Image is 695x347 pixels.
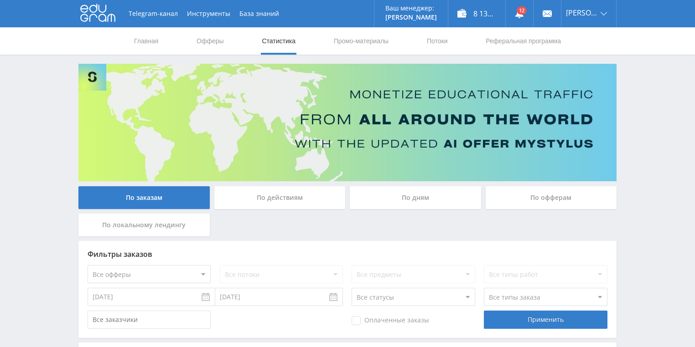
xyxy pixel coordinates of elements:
[333,27,389,55] a: Промо-материалы
[485,27,562,55] a: Реферальная программа
[78,186,210,209] div: По заказам
[78,64,617,181] img: Banner
[88,311,211,329] input: Все заказчики
[352,316,429,325] span: Оплаченные заказы
[261,27,296,55] a: Статистика
[426,27,449,55] a: Потоки
[385,5,437,12] p: Ваш менеджер:
[88,250,607,258] div: Фильтры заказов
[484,311,607,329] div: Применить
[78,214,210,236] div: По локальному лендингу
[350,186,481,209] div: По дням
[385,14,437,21] p: [PERSON_NAME]
[214,186,346,209] div: По действиям
[566,9,598,16] span: [PERSON_NAME]
[486,186,617,209] div: По офферам
[133,27,159,55] a: Главная
[196,27,225,55] a: Офферы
